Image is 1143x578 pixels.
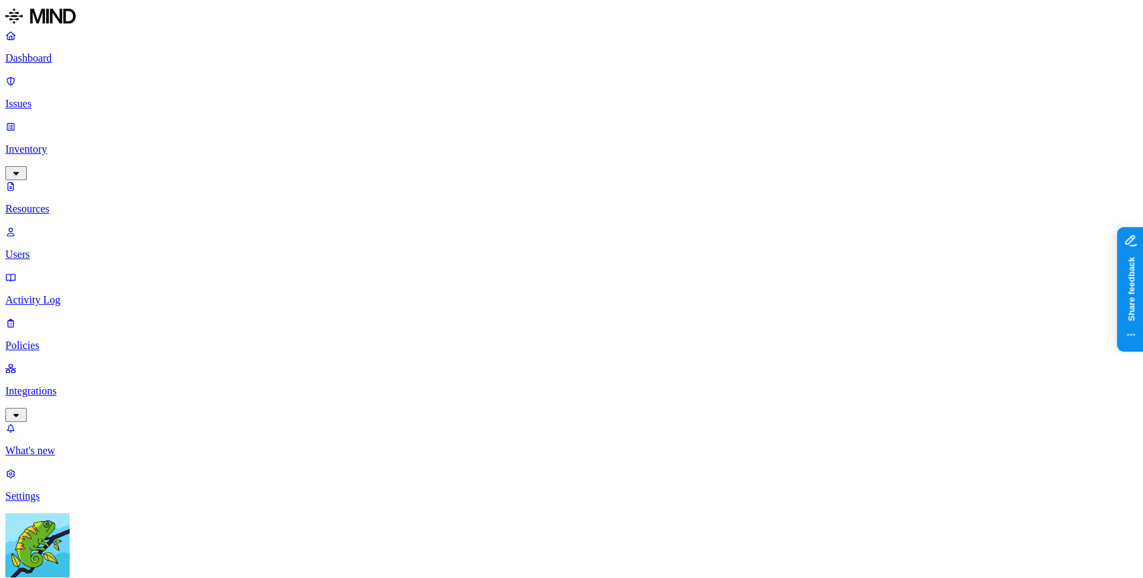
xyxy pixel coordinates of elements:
a: Policies [5,317,1138,352]
p: Users [5,248,1138,261]
a: Resources [5,180,1138,215]
p: Issues [5,98,1138,110]
p: What's new [5,445,1138,457]
a: Users [5,226,1138,261]
p: Activity Log [5,294,1138,306]
p: Resources [5,203,1138,215]
a: What's new [5,422,1138,457]
a: Dashboard [5,29,1138,64]
p: Dashboard [5,52,1138,64]
a: Integrations [5,362,1138,420]
img: MIND [5,5,76,27]
a: Settings [5,467,1138,502]
a: Inventory [5,121,1138,178]
a: MIND [5,5,1138,29]
p: Integrations [5,385,1138,397]
p: Policies [5,340,1138,352]
p: Settings [5,490,1138,502]
a: Activity Log [5,271,1138,306]
a: Issues [5,75,1138,110]
p: Inventory [5,143,1138,155]
img: Yuval Meshorer [5,513,70,577]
